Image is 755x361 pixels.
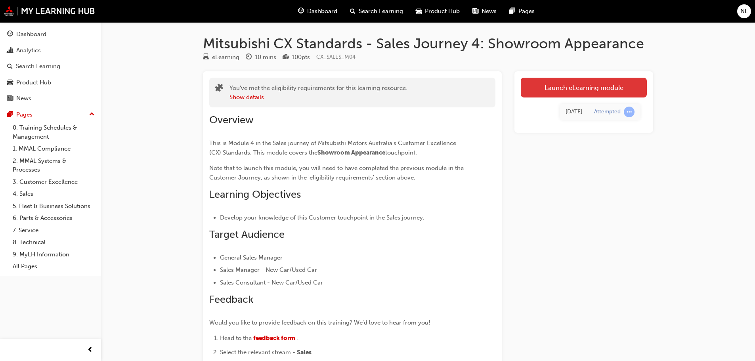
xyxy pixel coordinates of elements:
[10,212,98,224] a: 6. Parts & Accessories
[359,7,403,16] span: Search Learning
[7,31,13,38] span: guage-icon
[7,111,13,118] span: pages-icon
[3,25,98,107] button: DashboardAnalyticsSearch LearningProduct HubNews
[246,52,276,62] div: Duration
[3,27,98,42] a: Dashboard
[7,79,13,86] span: car-icon
[212,53,239,62] div: eLearning
[16,94,31,103] div: News
[466,3,503,19] a: news-iconNews
[209,164,465,181] span: Note that to launch this module, you will need to have completed the previous module in the Custo...
[292,53,310,62] div: 100 pts
[283,52,310,62] div: Points
[87,345,93,355] span: prev-icon
[209,114,254,126] span: Overview
[3,75,98,90] a: Product Hub
[566,107,582,117] div: Fri May 16 2025 16:13:56 GMT+1000 (Australian Eastern Standard Time)
[16,78,51,87] div: Product Hub
[7,95,13,102] span: news-icon
[409,3,466,19] a: car-iconProduct Hub
[255,53,276,62] div: 10 mins
[209,319,430,326] span: Would you like to provide feedback on this training? We'd love to hear from you!
[253,334,295,342] a: feedback form
[209,228,285,241] span: Target Audience
[220,349,295,356] span: Select the relevant stream -
[10,188,98,200] a: 4. Sales
[3,107,98,122] button: Pages
[16,30,46,39] div: Dashboard
[297,334,298,342] span: .
[7,63,13,70] span: search-icon
[246,54,252,61] span: clock-icon
[518,7,535,16] span: Pages
[307,7,337,16] span: Dashboard
[220,214,424,221] span: Develop your knowledge of this Customer touchpoint in the Sales journey.
[425,7,460,16] span: Product Hub
[229,84,407,101] div: You've met the eligibility requirements for this learning resource.
[416,6,422,16] span: car-icon
[10,236,98,248] a: 8. Technical
[594,108,621,116] div: Attempted
[313,349,315,356] span: .
[624,107,635,117] span: learningRecordVerb_ATTEMPT-icon
[209,139,458,156] span: This is Module 4 in the Sales journey of Mitsubishi Motors Australia's Customer Excellence (CX) S...
[316,53,356,60] span: Learning resource code
[521,78,647,97] a: Launch eLearning module
[209,188,301,201] span: Learning Objectives
[344,3,409,19] a: search-iconSearch Learning
[317,149,385,156] span: Showroom Appearance
[220,266,317,273] span: Sales Manager - New Car/Used Car
[350,6,356,16] span: search-icon
[509,6,515,16] span: pages-icon
[16,110,32,119] div: Pages
[283,54,289,61] span: podium-icon
[10,248,98,261] a: 9. MyLH Information
[10,155,98,176] a: 2. MMAL Systems & Processes
[292,3,344,19] a: guage-iconDashboard
[740,7,748,16] span: NE
[220,279,323,286] span: Sales Consultant - New Car/Used Car
[10,224,98,237] a: 7. Service
[472,6,478,16] span: news-icon
[482,7,497,16] span: News
[16,46,41,55] div: Analytics
[10,260,98,273] a: All Pages
[737,4,751,18] button: NE
[385,149,417,156] span: touchpoint.
[3,43,98,58] a: Analytics
[209,293,253,306] span: Feedback
[10,143,98,155] a: 1. MMAL Compliance
[220,334,252,342] span: Head to the
[4,6,95,16] img: mmal
[3,59,98,74] a: Search Learning
[10,122,98,143] a: 0. Training Schedules & Management
[89,109,95,120] span: up-icon
[203,54,209,61] span: learningResourceType_ELEARNING-icon
[203,52,239,62] div: Type
[7,47,13,54] span: chart-icon
[298,6,304,16] span: guage-icon
[203,35,653,52] h1: Mitsubishi CX Standards - Sales Journey 4: Showroom Appearance
[10,200,98,212] a: 5. Fleet & Business Solutions
[16,62,60,71] div: Search Learning
[215,84,223,94] span: puzzle-icon
[220,254,283,261] span: General Sales Manager
[10,176,98,188] a: 3. Customer Excellence
[229,93,264,102] button: Show details
[3,91,98,106] a: News
[503,3,541,19] a: pages-iconPages
[297,349,312,356] span: Sales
